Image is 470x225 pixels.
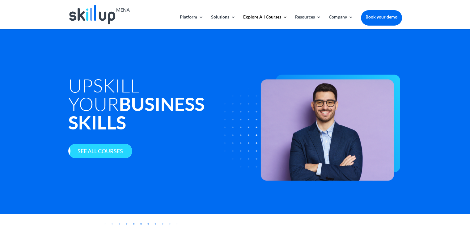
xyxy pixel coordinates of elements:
[69,5,130,24] img: Skillup Mena
[224,63,400,181] img: explore our business skills courses - Skillup
[68,76,261,135] h1: Upskill Your
[180,15,203,29] a: Platform
[243,15,287,29] a: Explore All Courses
[68,144,132,158] a: See all courses
[211,15,235,29] a: Solutions
[295,15,321,29] a: Resources
[68,93,205,133] strong: Business Skills
[329,15,353,29] a: Company
[367,158,470,225] iframe: Chat Widget
[361,10,402,24] a: Book your demo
